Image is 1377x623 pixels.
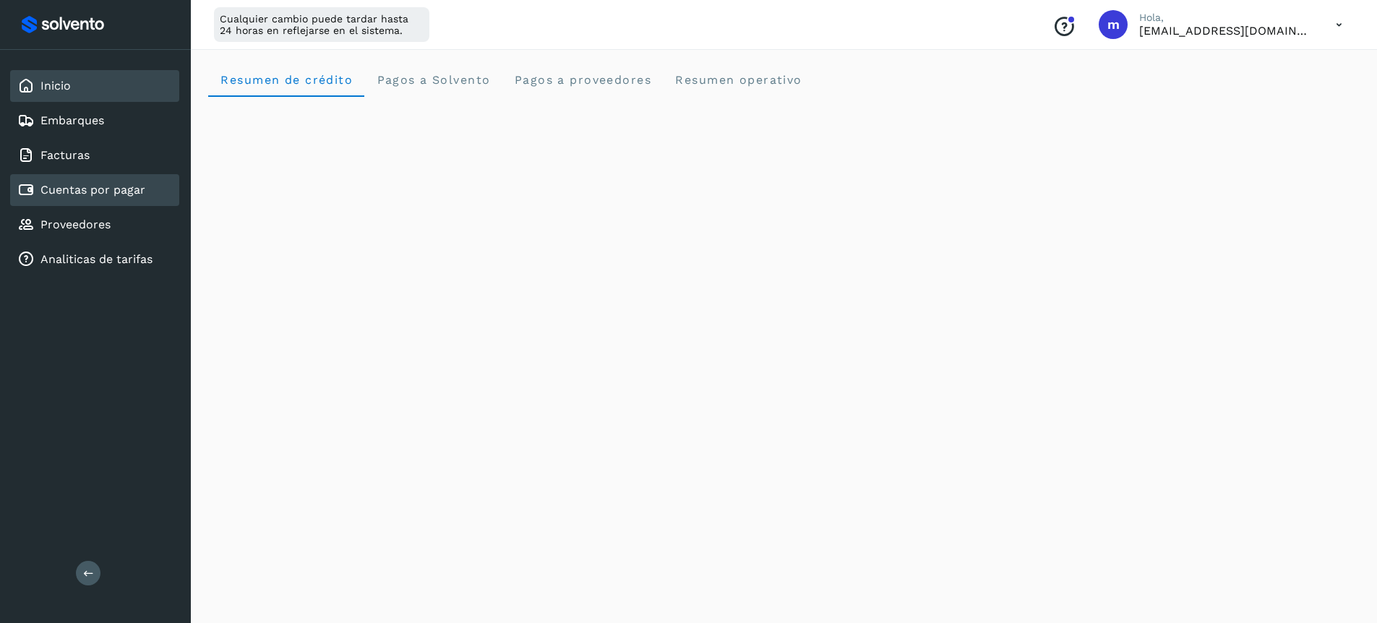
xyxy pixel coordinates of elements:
a: Proveedores [40,218,111,231]
a: Analiticas de tarifas [40,252,153,266]
span: Resumen de crédito [220,73,353,87]
a: Facturas [40,148,90,162]
div: Facturas [10,139,179,171]
a: Embarques [40,113,104,127]
div: Proveedores [10,209,179,241]
div: Inicio [10,70,179,102]
p: mercedes@solvento.mx [1139,24,1313,38]
span: Pagos a proveedores [513,73,651,87]
span: Resumen operativo [674,73,802,87]
span: Pagos a Solvento [376,73,490,87]
div: Cuentas por pagar [10,174,179,206]
p: Hola, [1139,12,1313,24]
div: Analiticas de tarifas [10,244,179,275]
div: Embarques [10,105,179,137]
div: Cualquier cambio puede tardar hasta 24 horas en reflejarse en el sistema. [214,7,429,42]
a: Inicio [40,79,71,93]
a: Cuentas por pagar [40,183,145,197]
